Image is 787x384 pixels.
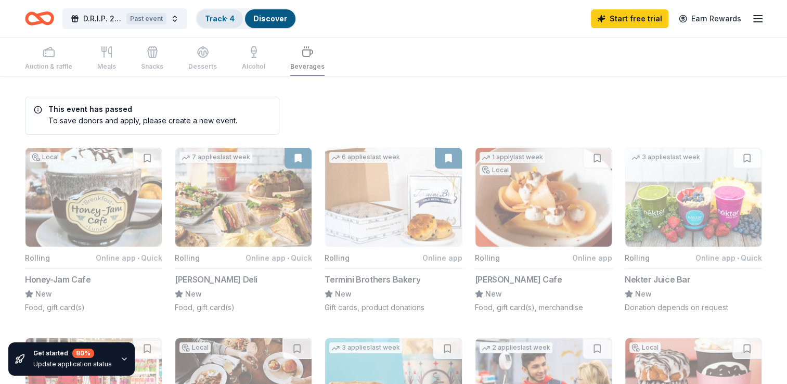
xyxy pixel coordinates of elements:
div: 80 % [72,349,94,358]
button: Image for Nekter Juice Bar3 applieslast weekRollingOnline app•QuickNekter Juice BarNewDonation de... [625,147,762,313]
button: Image for Termini Brothers Bakery6 applieslast weekRollingOnline appTermini Brothers BakeryNewGif... [325,147,462,313]
button: Track· 4Discover [196,8,296,29]
div: Update application status [33,360,112,368]
div: Get started [33,349,112,358]
a: Home [25,6,54,31]
span: D.R.I.P. 2025 [83,12,122,25]
a: Track· 4 [205,14,235,23]
a: Earn Rewards [673,9,747,28]
h5: This event has passed [34,106,237,113]
button: Image for McAlister's Deli7 applieslast weekRollingOnline app•Quick[PERSON_NAME] DeliNewFood, gif... [175,147,312,313]
div: To save donors and apply, please create a new event. [34,115,237,126]
a: Discover [253,14,287,23]
a: Start free trial [591,9,668,28]
button: Image for Lula Cafe1 applylast weekLocalRollingOnline app[PERSON_NAME] CafeNewFood, gift card(s),... [475,147,612,313]
div: Past event [126,13,166,24]
button: D.R.I.P. 2025Past event [62,8,187,29]
button: Image for Honey-Jam CafeLocalRollingOnline app•QuickHoney-Jam CafeNewFood, gift card(s) [25,147,162,313]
